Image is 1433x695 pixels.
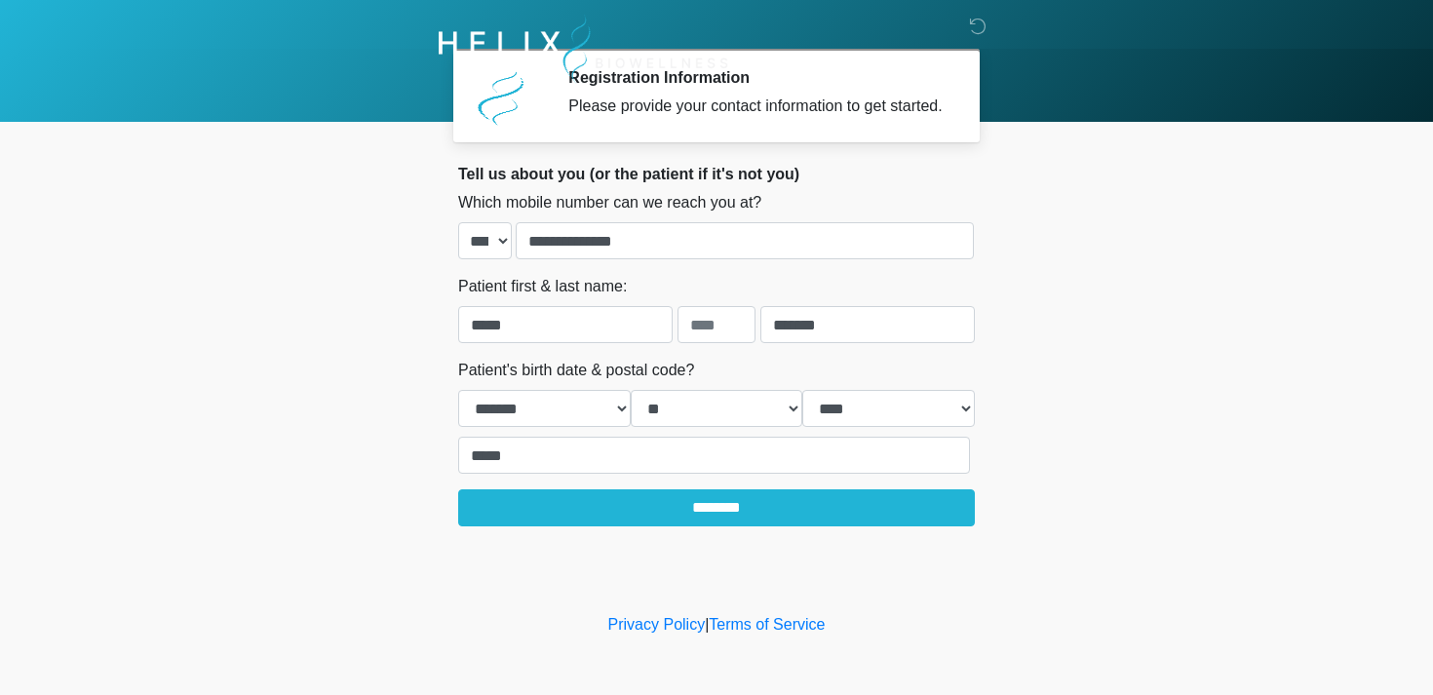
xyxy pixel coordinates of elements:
a: Terms of Service [709,616,825,633]
label: Patient's birth date & postal code? [458,359,694,382]
label: Patient first & last name: [458,275,627,298]
label: Which mobile number can we reach you at? [458,191,761,214]
h2: Tell us about you (or the patient if it's not you) [458,165,975,183]
a: Privacy Policy [608,616,706,633]
a: | [705,616,709,633]
div: Please provide your contact information to get started. [568,95,946,118]
img: Helix Biowellness Logo [439,15,728,84]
